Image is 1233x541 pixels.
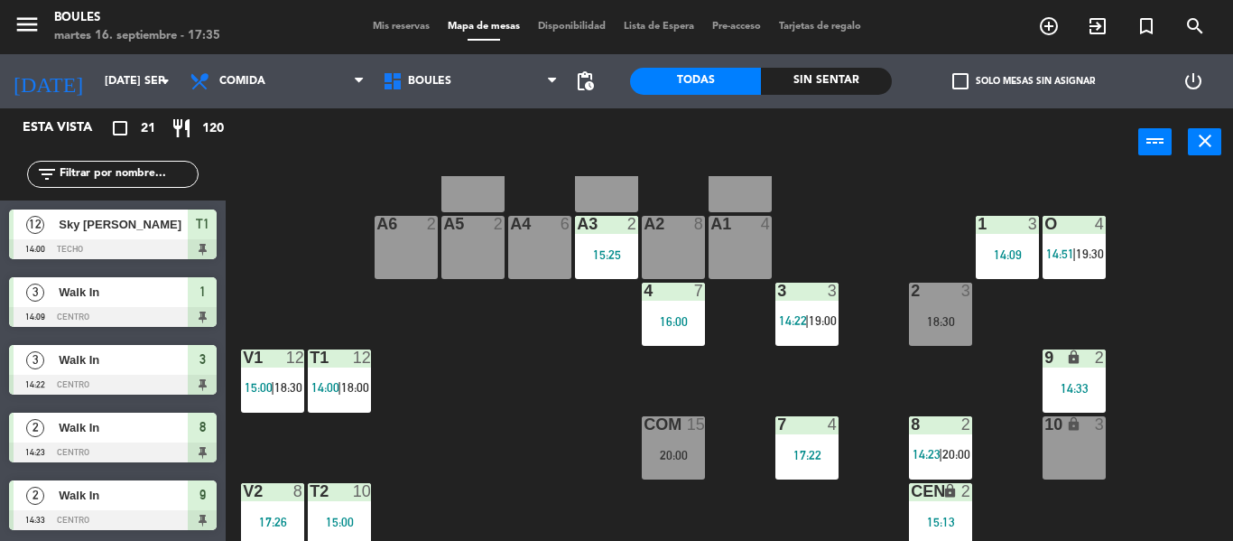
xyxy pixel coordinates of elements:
[1184,15,1206,37] i: search
[1044,416,1045,433] div: 10
[1066,350,1081,365] i: lock
[338,380,341,395] span: |
[761,68,892,95] div: Sin sentar
[196,213,209,235] span: T1
[911,283,912,299] div: 2
[1095,350,1106,366] div: 2
[26,216,44,234] span: 12
[577,216,578,232] div: A3
[286,350,304,366] div: 12
[777,283,778,299] div: 3
[1072,247,1076,261] span: |
[775,449,839,462] div: 17:22
[353,350,371,366] div: 12
[1136,15,1157,37] i: turned_in_not
[26,487,44,505] span: 2
[58,164,198,184] input: Filtrar por nombre...
[1044,350,1045,366] div: 9
[245,380,273,395] span: 15:00
[939,447,942,462] span: |
[1138,128,1172,155] button: power_input
[828,283,839,299] div: 3
[911,416,912,433] div: 8
[154,70,176,92] i: arrow_drop_down
[36,163,58,185] i: filter_list
[911,483,912,499] div: CEN
[952,73,1095,89] label: Solo mesas sin asignar
[630,68,761,95] div: Todas
[777,416,778,433] div: 7
[561,216,571,232] div: 6
[1028,216,1039,232] div: 3
[1038,15,1060,37] i: add_circle_outline
[687,416,705,433] div: 15
[615,22,703,32] span: Lista de Espera
[828,416,839,433] div: 4
[26,284,44,302] span: 3
[109,117,131,139] i: crop_square
[308,516,371,528] div: 15:00
[353,483,371,499] div: 10
[961,416,972,433] div: 2
[59,486,188,505] span: Walk In
[199,281,206,303] span: 1
[141,118,155,139] span: 21
[1145,130,1166,152] i: power_input
[243,483,244,499] div: V2
[1095,416,1106,433] div: 3
[408,75,451,88] span: Boules
[805,313,809,328] span: |
[909,516,972,528] div: 15:13
[241,516,304,528] div: 17:26
[14,11,41,44] button: menu
[243,350,244,366] div: V1
[942,447,970,462] span: 20:00
[9,117,130,139] div: Esta vista
[26,351,44,369] span: 3
[961,283,972,299] div: 3
[942,483,958,499] i: lock
[913,447,941,462] span: 14:23
[274,380,302,395] span: 18:30
[26,419,44,437] span: 2
[961,483,972,499] div: 2
[494,216,505,232] div: 2
[199,416,206,438] span: 8
[59,350,188,369] span: Walk In
[439,22,529,32] span: Mapa de mesas
[1087,15,1108,37] i: exit_to_app
[574,70,596,92] span: pending_actions
[642,449,705,462] div: 20:00
[710,216,711,232] div: A1
[364,22,439,32] span: Mis reservas
[575,248,638,261] div: 15:25
[59,215,188,234] span: Sky [PERSON_NAME]
[1024,11,1073,42] span: RESERVAR MESA
[219,75,265,88] span: Comida
[627,216,638,232] div: 2
[54,27,220,45] div: martes 16. septiembre - 17:35
[510,216,511,232] div: A4
[770,22,870,32] span: Tarjetas de regalo
[54,9,220,27] div: Boules
[1044,216,1045,232] div: O
[14,11,41,38] i: menu
[1046,247,1074,261] span: 14:51
[642,315,705,328] div: 16:00
[976,248,1039,261] div: 14:09
[427,216,438,232] div: 2
[311,380,339,395] span: 14:00
[202,118,224,139] span: 120
[694,216,705,232] div: 8
[199,349,206,370] span: 3
[694,283,705,299] div: 7
[1095,216,1106,232] div: 4
[1122,11,1171,42] span: Reserva especial
[59,283,188,302] span: Walk In
[1188,128,1221,155] button: close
